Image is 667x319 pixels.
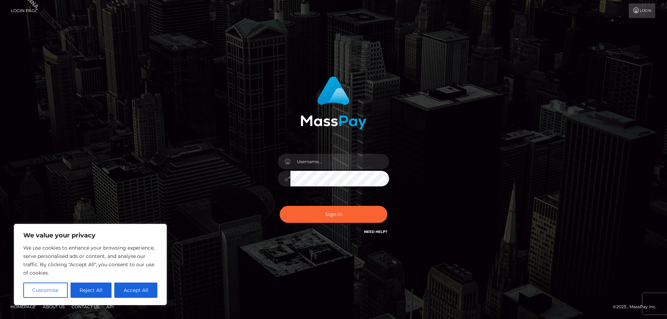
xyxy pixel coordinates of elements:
[300,76,367,129] img: MassPay Login
[290,154,389,169] input: Username...
[364,229,387,234] a: Need Help?
[114,283,157,298] button: Accept All
[104,301,117,312] a: API
[40,301,67,312] a: About Us
[8,301,39,312] a: Homepage
[69,301,102,312] a: Contact Us
[71,283,112,298] button: Reject All
[23,244,157,277] p: We use cookies to enhance your browsing experience, serve personalised ads or content, and analys...
[11,3,38,18] a: Login Page
[23,283,68,298] button: Customise
[613,303,662,311] div: © 2025 , MassPay Inc.
[629,3,655,18] a: Login
[280,206,387,223] button: Sign in
[23,231,157,240] p: We value your privacy
[14,224,167,305] div: We value your privacy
